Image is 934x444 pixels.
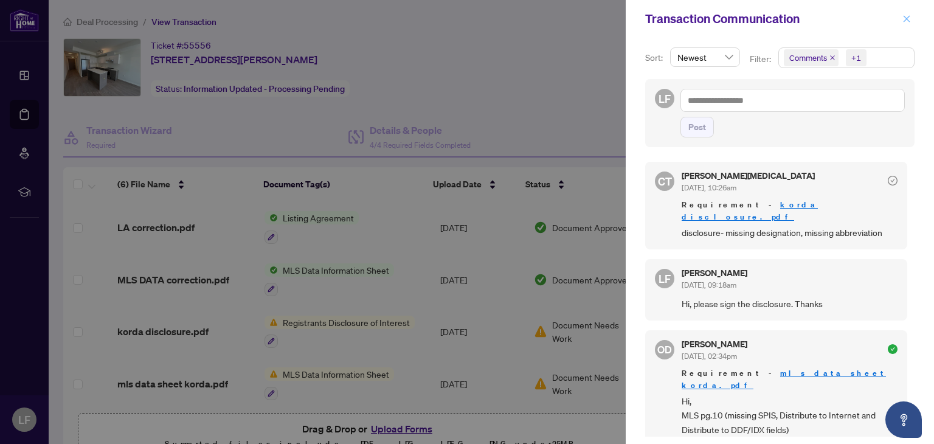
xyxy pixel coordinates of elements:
[659,90,671,107] span: LF
[682,297,898,311] span: Hi, please sign the disclosure. Thanks
[682,352,737,361] span: [DATE], 02:34pm
[682,183,736,192] span: [DATE], 10:26am
[888,176,898,186] span: check-circle
[789,52,827,64] span: Comments
[888,344,898,354] span: check-circle
[682,172,815,180] h5: [PERSON_NAME][MEDICAL_DATA]
[645,10,899,28] div: Transaction Communication
[680,117,714,137] button: Post
[645,51,665,64] p: Sort:
[750,52,773,66] p: Filter:
[657,342,672,358] span: OD
[902,15,911,23] span: close
[784,49,839,66] span: Comments
[682,368,886,390] a: mls data sheet korda.pdf
[659,270,671,287] span: LF
[885,401,922,438] button: Open asap
[682,199,898,223] span: Requirement -
[851,52,861,64] div: +1
[682,269,747,277] h5: [PERSON_NAME]
[682,340,747,349] h5: [PERSON_NAME]
[682,280,736,290] span: [DATE], 09:18am
[658,173,672,190] span: CT
[682,367,898,392] span: Requirement -
[682,394,898,437] span: Hi, MLS pg.10 (missing SPIS, Distribute to Internet and Distribute to DDF/IDX fields)
[677,48,733,66] span: Newest
[682,226,898,240] span: disclosure- missing designation, missing abbreviation
[829,55,835,61] span: close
